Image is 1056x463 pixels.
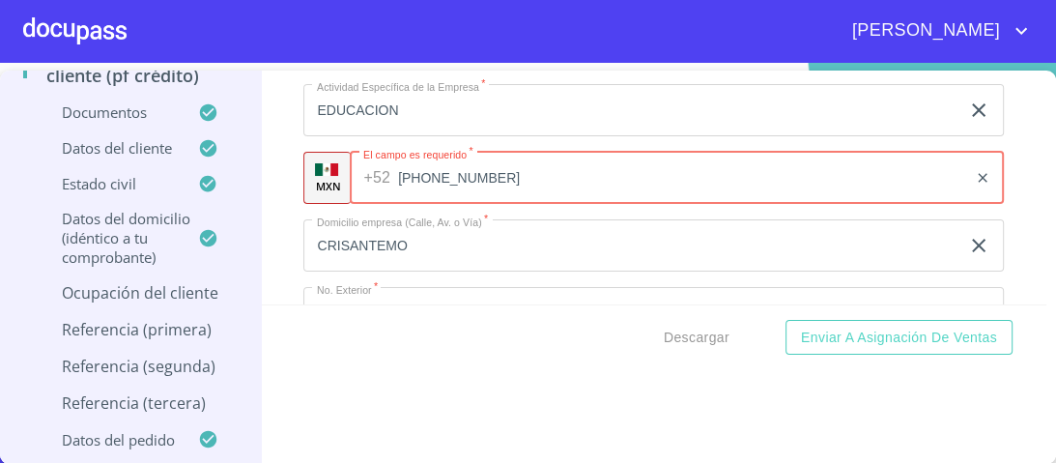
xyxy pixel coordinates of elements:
button: clear input [967,301,990,324]
p: Estado Civil [23,174,198,193]
p: Documentos [23,102,198,122]
button: clear input [975,170,990,186]
p: Datos del domicilio (idéntico a tu comprobante) [23,209,198,267]
p: +52 [363,166,390,189]
p: Ocupación del Cliente [23,282,238,304]
p: Referencia (segunda) [23,356,238,377]
p: Referencia (primera) [23,319,238,340]
p: Datos del pedido [23,430,198,449]
button: account of current user [838,15,1033,46]
button: clear input [967,99,990,122]
span: Descargar [664,326,729,350]
span: Enviar a Asignación de Ventas [801,326,997,350]
p: MXN [315,179,340,193]
p: Datos del cliente [23,138,198,158]
img: R93DlvwvvjP9fbrDwZeCRYBHk45OWMq+AAOlFVsxT89f82nwPLnD58IP7+ANJEaWYhP0Tx8kkA0WlQMPQsAAgwAOmBj20AXj6... [315,163,338,177]
button: clear input [967,234,990,257]
span: [PERSON_NAME] [838,15,1010,46]
p: Referencia (tercera) [23,392,238,414]
button: Descargar [656,320,737,356]
button: Enviar a Asignación de Ventas [785,320,1013,356]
